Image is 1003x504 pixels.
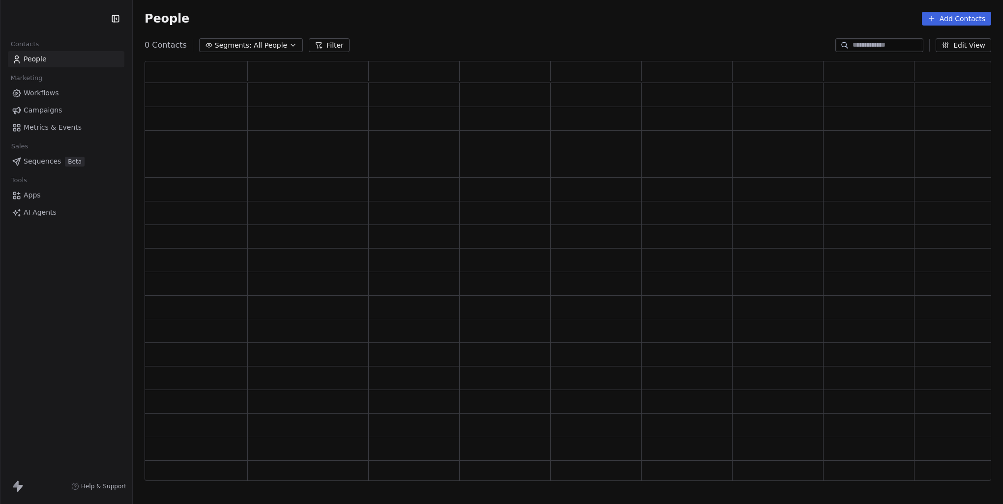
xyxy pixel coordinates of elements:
a: People [8,51,124,67]
span: Metrics & Events [24,122,82,133]
span: Marketing [6,71,47,85]
span: Apps [24,190,41,200]
span: Sales [7,139,32,154]
button: Edit View [936,38,991,52]
a: Apps [8,187,124,203]
a: AI Agents [8,204,124,221]
span: Beta [65,157,85,167]
span: People [145,11,189,26]
span: Campaigns [24,105,62,115]
span: Sequences [24,156,61,167]
span: Segments: [215,40,252,51]
span: Workflows [24,88,59,98]
a: SequencesBeta [8,153,124,169]
span: 0 Contacts [145,39,187,51]
span: Contacts [6,37,43,52]
span: All People [254,40,287,51]
button: Filter [309,38,350,52]
span: People [24,54,47,64]
span: Tools [7,173,31,188]
a: Campaigns [8,102,124,118]
a: Metrics & Events [8,119,124,136]
button: Add Contacts [922,12,991,26]
span: Help & Support [81,482,126,490]
span: AI Agents [24,207,57,218]
a: Workflows [8,85,124,101]
a: Help & Support [71,482,126,490]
